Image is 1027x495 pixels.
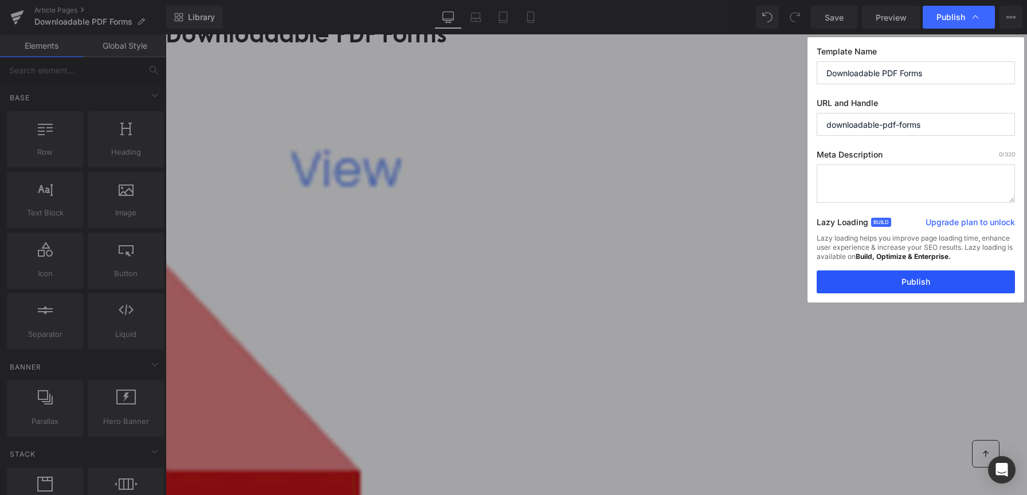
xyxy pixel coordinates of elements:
[926,217,1015,233] a: Upgrade plan to unlock
[817,150,1015,164] label: Meta Description
[999,151,1002,158] span: 0
[871,218,891,227] span: Build
[988,456,1016,484] div: Open Intercom Messenger
[817,46,1015,61] label: Template Name
[817,234,1015,270] div: Lazy loading helps you improve page loading time, enhance user experience & increase your SEO res...
[856,252,951,261] strong: Build, Optimize & Enterprise.
[817,98,1015,113] label: URL and Handle
[817,215,868,234] label: Lazy Loading
[936,12,965,22] span: Publish
[999,151,1015,158] span: /320
[817,270,1015,293] button: Publish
